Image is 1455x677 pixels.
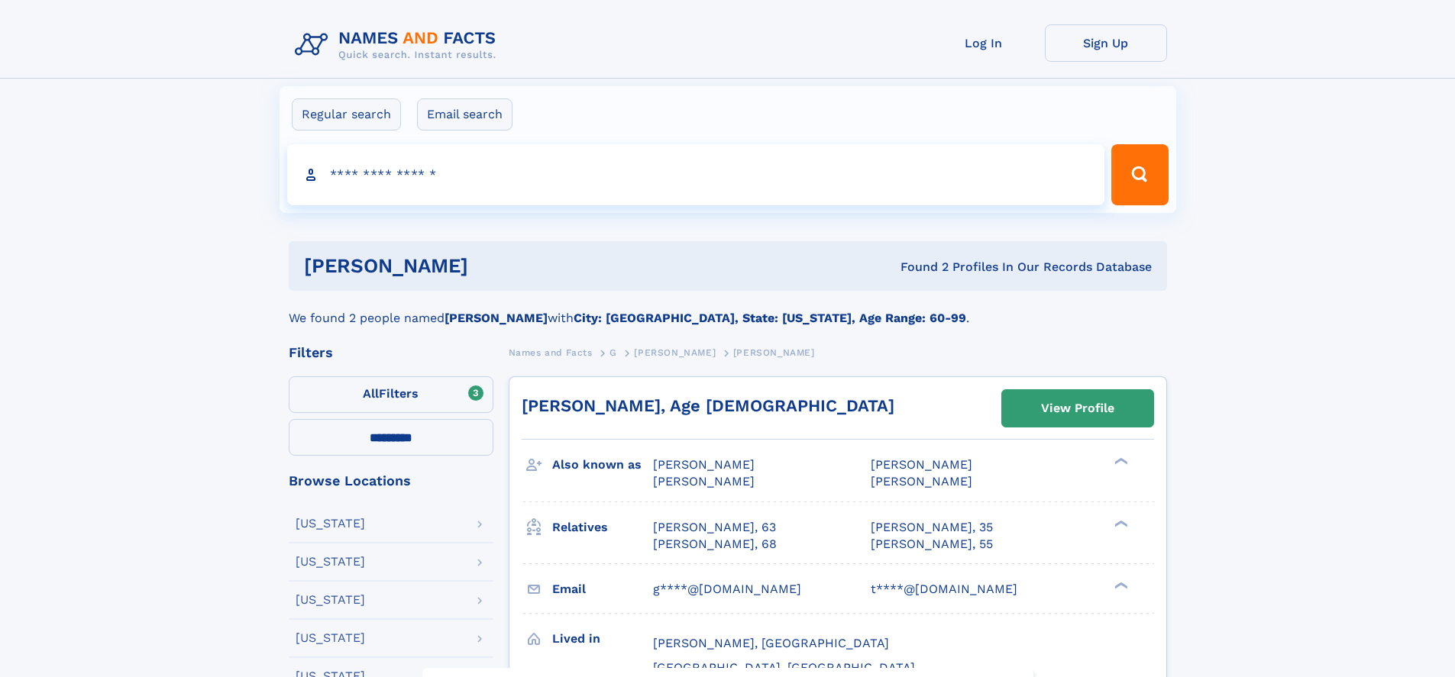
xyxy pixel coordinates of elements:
[289,291,1167,327] div: We found 2 people named with .
[552,576,653,602] h3: Email
[296,556,365,568] div: [US_STATE]
[871,519,993,536] a: [PERSON_NAME], 35
[552,514,653,540] h3: Relatives
[363,386,379,401] span: All
[296,632,365,644] div: [US_STATE]
[653,660,915,675] span: [GEOGRAPHIC_DATA], [GEOGRAPHIC_DATA]
[1111,144,1168,205] button: Search Button
[287,144,1105,205] input: search input
[923,24,1045,62] a: Log In
[653,536,777,553] a: [PERSON_NAME], 68
[871,457,972,472] span: [PERSON_NAME]
[304,256,684,276] h1: [PERSON_NAME]
[1002,390,1153,427] a: View Profile
[1041,391,1114,426] div: View Profile
[653,519,776,536] a: [PERSON_NAME], 63
[522,396,894,415] a: [PERSON_NAME], Age [DEMOGRAPHIC_DATA]
[733,347,815,358] span: [PERSON_NAME]
[1111,456,1129,466] div: ❯
[292,98,401,131] label: Regular search
[552,626,653,652] h3: Lived in
[289,346,493,359] div: Filters
[552,452,653,478] h3: Also known as
[289,376,493,413] label: Filters
[609,343,617,362] a: G
[296,594,365,606] div: [US_STATE]
[871,474,972,488] span: [PERSON_NAME]
[609,347,617,358] span: G
[1111,580,1129,590] div: ❯
[296,517,365,530] div: [US_STATE]
[653,457,755,472] span: [PERSON_NAME]
[634,347,716,358] span: [PERSON_NAME]
[1045,24,1167,62] a: Sign Up
[684,259,1152,276] div: Found 2 Profiles In Our Records Database
[871,536,993,553] a: [PERSON_NAME], 55
[417,98,512,131] label: Email search
[289,474,493,488] div: Browse Locations
[634,343,716,362] a: [PERSON_NAME]
[289,24,509,66] img: Logo Names and Facts
[574,311,966,325] b: City: [GEOGRAPHIC_DATA], State: [US_STATE], Age Range: 60-99
[509,343,593,362] a: Names and Facts
[445,311,548,325] b: [PERSON_NAME]
[653,474,755,488] span: [PERSON_NAME]
[653,636,889,650] span: [PERSON_NAME], [GEOGRAPHIC_DATA]
[1111,518,1129,528] div: ❯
